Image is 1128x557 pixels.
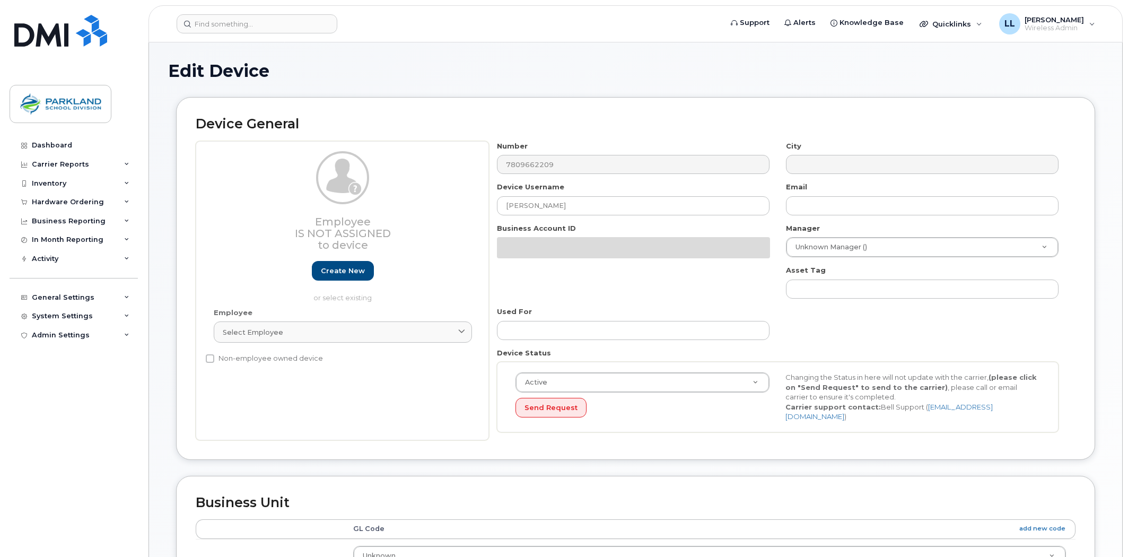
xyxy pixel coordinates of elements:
span: to device [318,239,368,251]
label: Non-employee owned device [206,352,323,365]
span: Select employee [223,327,283,337]
a: Active [516,373,769,392]
span: Is not assigned [295,227,391,240]
p: or select existing [214,293,472,303]
label: Email [786,182,807,192]
button: Send Request [515,398,587,417]
span: Active [519,378,547,387]
label: Device Status [497,348,551,358]
label: City [786,141,801,151]
label: Device Username [497,182,564,192]
span: Unknown Manager () [789,242,867,252]
h2: Business Unit [196,495,1075,510]
a: [EMAIL_ADDRESS][DOMAIN_NAME] [785,403,993,421]
strong: (please click on "Send Request" to send to the carrier) [785,373,1037,391]
div: Changing the Status in here will not update with the carrier, , please call or email carrier to e... [777,372,1047,422]
h1: Edit Device [168,62,1103,80]
th: GL Code [344,519,1075,538]
a: Select employee [214,321,472,343]
a: add new code [1019,524,1065,533]
h2: Device General [196,117,1075,132]
label: Employee [214,308,252,318]
label: Used For [497,307,532,317]
label: Asset Tag [786,265,826,275]
a: Unknown Manager () [786,238,1058,257]
a: Create new [312,261,374,281]
h3: Employee [214,216,472,251]
label: Number [497,141,528,151]
strong: Carrier support contact: [785,403,881,411]
label: Manager [786,223,820,233]
label: Business Account ID [497,223,576,233]
input: Non-employee owned device [206,354,214,363]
